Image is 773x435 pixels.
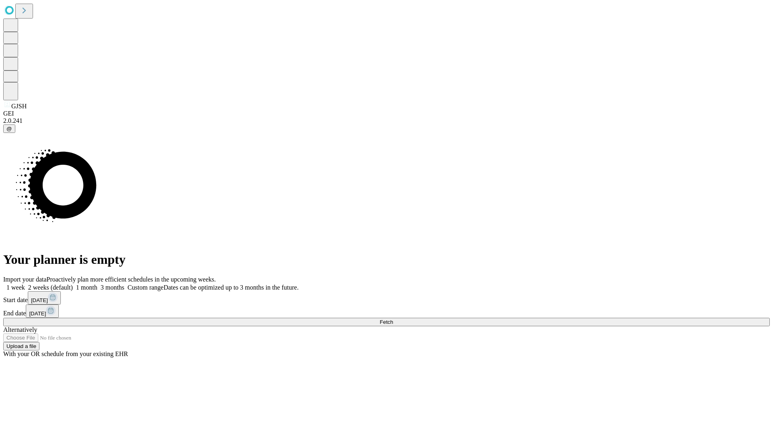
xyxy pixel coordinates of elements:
div: End date [3,304,770,318]
span: 2 weeks (default) [28,284,73,291]
button: [DATE] [28,291,61,304]
button: @ [3,124,15,133]
span: Custom range [128,284,163,291]
span: @ [6,126,12,132]
span: GJSH [11,103,27,110]
button: [DATE] [26,304,59,318]
div: GEI [3,110,770,117]
span: 1 month [76,284,97,291]
div: 2.0.241 [3,117,770,124]
span: 3 months [101,284,124,291]
div: Start date [3,291,770,304]
span: Dates can be optimized up to 3 months in the future. [163,284,298,291]
button: Upload a file [3,342,39,350]
span: With your OR schedule from your existing EHR [3,350,128,357]
button: Fetch [3,318,770,326]
span: Import your data [3,276,47,283]
span: 1 week [6,284,25,291]
span: [DATE] [31,297,48,303]
span: Proactively plan more efficient schedules in the upcoming weeks. [47,276,216,283]
span: Fetch [380,319,393,325]
span: Alternatively [3,326,37,333]
span: [DATE] [29,311,46,317]
h1: Your planner is empty [3,252,770,267]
